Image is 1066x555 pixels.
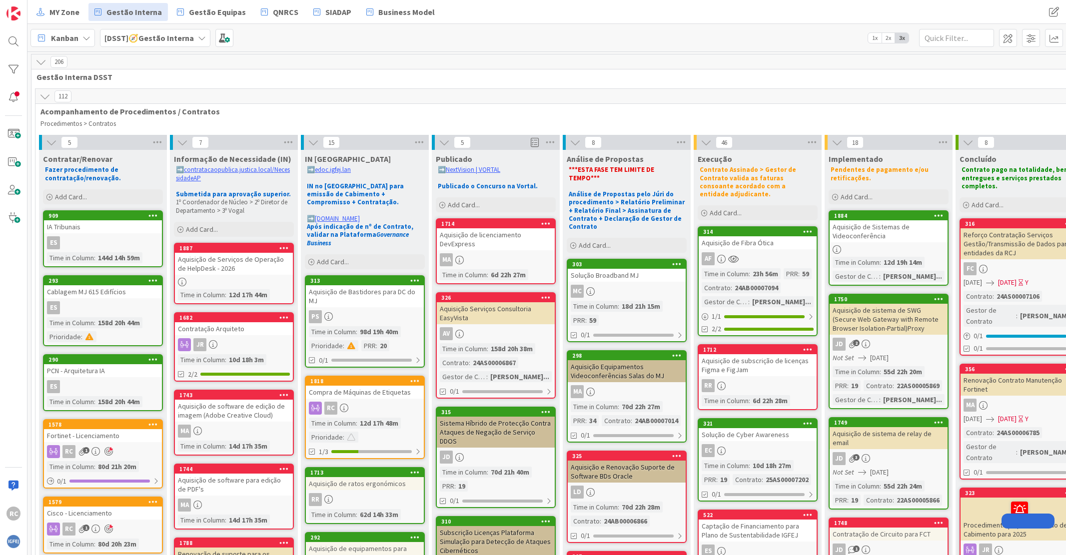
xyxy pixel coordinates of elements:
div: Aquisição de Bastidores para DC do MJ [306,285,424,307]
div: mc [571,285,584,298]
span: Add Card... [448,200,480,209]
div: 158d 20h 44m [95,317,142,328]
span: : [631,415,632,426]
div: Aquisição de sistema de SWG (Secure Web Gateway with Remote Browser Isolation-Partial)Proxy [830,304,948,335]
div: 293 [44,276,162,285]
span: : [585,315,587,326]
div: 158d 20h 38m [488,343,535,354]
span: : [749,395,750,406]
div: 1749 [830,418,948,427]
span: 1 / 1 [712,311,721,322]
div: PS [306,310,424,323]
a: 1682Contratação ArquitetoJRTime in Column:10d 18h 3m2/2 [174,312,294,382]
div: [PERSON_NAME]... [881,271,945,282]
div: [PERSON_NAME]... [881,394,945,405]
span: : [343,340,344,351]
div: 12d 17h 44m [226,289,270,300]
div: 321 [703,420,817,427]
span: 0/1 [319,355,328,366]
div: Gestor de Contrato [833,271,879,282]
div: 1884Aquisição de Sistemas de Videoconferência [830,211,948,242]
div: 24AB00007014 [632,415,681,426]
a: contratacaopublica.justica.local/NecessidadeAP [176,165,290,182]
div: Gestor de Contrato [702,296,748,307]
span: : [748,296,750,307]
a: Gestão Equipas [171,3,252,21]
span: 0 / 1 [974,331,983,341]
div: 1714 [441,220,555,227]
div: 1682 [179,314,293,321]
a: 1749Aquisição de sistema de relay de emailJDNot Set[DATE]Time in Column:55d 22h 24mPRR:19Contrato... [829,417,949,510]
div: 23h 56m [750,268,781,279]
div: 1682Contratação Arquiteto [175,313,293,335]
div: Y [1025,277,1029,288]
div: PS [309,310,322,323]
div: 909 [44,211,162,220]
div: 293 [48,277,162,284]
div: 909 [48,212,162,219]
a: 1743Aquisição de software de edição de imagem (Adobe Creative Cloud)MATime in Column:14d 17h 35m [174,390,294,456]
div: ES [47,236,60,249]
div: 313 [310,277,424,284]
div: ES [47,380,60,393]
div: Gestor de Contrato [964,305,1016,327]
span: : [993,427,994,438]
div: Time in Column [47,252,94,263]
span: : [880,366,881,377]
div: Contrato [440,357,469,368]
div: Gestor de Contrato [833,394,879,405]
span: Add Card... [841,192,873,201]
div: 298 [568,351,686,360]
div: 909IA Tribunais [44,211,162,233]
div: Time in Column [702,395,749,406]
span: [DATE] [964,277,982,288]
div: Prioridade [47,331,81,342]
div: Time in Column [833,366,880,377]
div: ES [44,236,162,249]
div: Contrato [864,380,893,391]
span: : [879,271,881,282]
div: 303Solução Broadband MJ [568,260,686,282]
img: Visit kanbanzone.com [6,6,20,20]
div: Prioridade [309,340,343,351]
div: MA [437,253,555,266]
div: 1887 [179,245,293,252]
a: 290PCN - Arquitetura IAESTime in Column:158d 20h 44m [43,354,163,411]
div: 12d 19h 14m [881,257,925,268]
div: AV [437,327,555,340]
div: 321 [699,419,817,428]
div: 1818 [310,378,424,385]
div: Aquisição Serviços Consultoria EasyVista [437,302,555,324]
div: 1712Aquisição de subscrição de licenças Figma e FigJam [699,345,817,376]
span: [DATE] [870,353,889,363]
span: : [356,418,357,429]
div: 6d 22h 28m [750,395,790,406]
div: 24AS00006785 [994,427,1042,438]
span: : [731,282,732,293]
div: 290PCN - Arquitetura IA [44,355,162,377]
div: Contrato [964,427,993,438]
div: 303 [572,261,686,268]
div: AF [699,252,817,265]
div: Aquisição Equipamentos Videoconferências Salas do MJ [568,360,686,382]
div: 18d 21h 15m [619,301,663,312]
div: 303 [568,260,686,269]
a: Business Model [360,3,441,21]
div: PRR [571,315,585,326]
a: NextVision | VORTAL [446,165,500,174]
span: Gestão Equipas [189,6,246,18]
div: 10d 18h 3m [226,354,266,365]
span: : [487,343,488,354]
div: 98d 19h 40m [357,326,401,337]
span: 2/2 [188,369,197,380]
a: 1818Compra de Máquinas de EtiquetasRCTime in Column:12d 17h 48mPrioridade:1/3 [305,376,425,459]
div: 315 [437,408,555,417]
div: 1743 [175,391,293,400]
div: RC [306,402,424,415]
a: 298Aquisição Equipamentos Videoconferências Salas do MJMATime in Column:70d 22h 27mPRR:34Contrato... [567,350,687,443]
div: 314Aquisição de Fibra Ótica [699,227,817,249]
span: : [618,301,619,312]
div: 298Aquisição Equipamentos Videoconferências Salas do MJ [568,351,686,382]
div: Contrato [964,291,993,302]
span: Gestão Interna [106,6,162,18]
